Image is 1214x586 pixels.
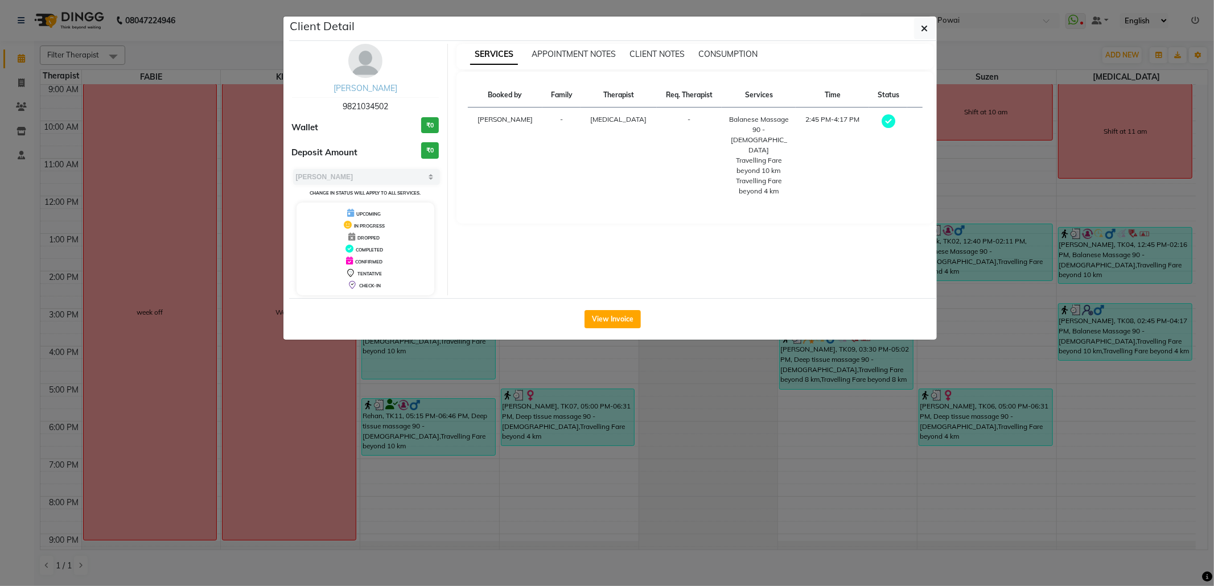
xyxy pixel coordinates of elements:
[421,142,439,159] h3: ₹0
[796,108,869,204] td: 2:45 PM-4:17 PM
[348,44,382,78] img: avatar
[542,83,581,108] th: Family
[468,108,542,204] td: [PERSON_NAME]
[359,283,381,288] span: CHECK-IN
[292,146,358,159] span: Deposit Amount
[468,83,542,108] th: Booked by
[532,49,616,59] span: APPOINTMENT NOTES
[581,83,656,108] th: Therapist
[590,115,647,123] span: [MEDICAL_DATA]
[357,271,382,277] span: TENTATIVE
[542,108,581,204] td: -
[354,223,385,229] span: IN PROGRESS
[292,121,319,134] span: Wallet
[355,259,382,265] span: CONFIRMED
[334,83,397,93] a: [PERSON_NAME]
[421,117,439,134] h3: ₹0
[585,310,641,328] button: View Invoice
[356,211,381,217] span: UPCOMING
[729,114,789,155] div: Balanese Massage 90 - [DEMOGRAPHIC_DATA]
[698,49,758,59] span: CONSUMPTION
[657,108,722,204] td: -
[343,101,388,112] span: 9821034502
[729,176,789,196] div: Travelling Fare beyond 4 km
[470,44,518,65] span: SERVICES
[290,18,355,35] h5: Client Detail
[357,235,380,241] span: DROPPED
[657,83,722,108] th: Req. Therapist
[869,83,907,108] th: Status
[629,49,685,59] span: CLIENT NOTES
[796,83,869,108] th: Time
[356,247,383,253] span: COMPLETED
[722,83,796,108] th: Services
[729,155,789,176] div: Travelling Fare beyond 10 km
[310,190,421,196] small: Change in status will apply to all services.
